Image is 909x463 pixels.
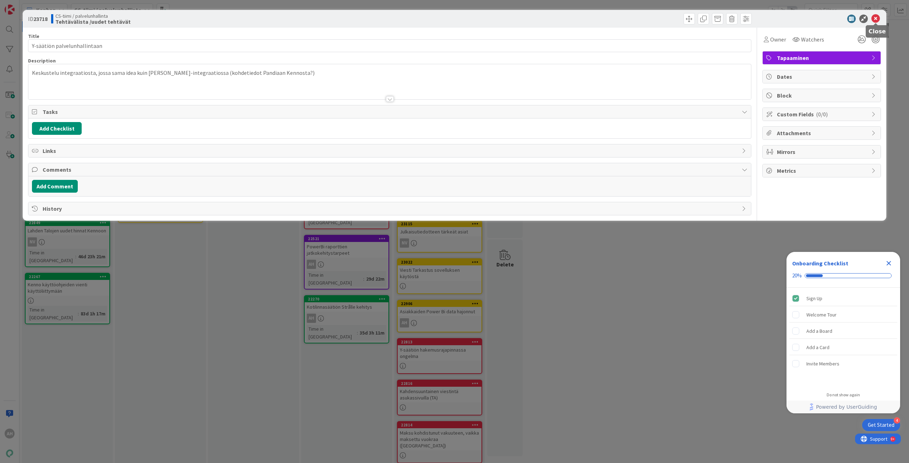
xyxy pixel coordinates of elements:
span: Owner [770,35,786,44]
span: Attachments [777,129,868,137]
span: Watchers [801,35,824,44]
span: Powered by UserGuiding [816,403,877,411]
div: Footer [786,401,900,413]
div: Get Started [868,421,894,429]
div: Add a Card [806,343,829,352]
span: History [43,204,738,213]
div: Add a Card is incomplete. [789,340,897,355]
span: Metrics [777,166,868,175]
span: Dates [777,72,868,81]
span: Comments [43,165,738,174]
div: Welcome Tour is incomplete. [789,307,897,323]
div: Invite Members [806,359,839,368]
div: Close Checklist [883,258,894,269]
div: Add a Board is incomplete. [789,323,897,339]
span: Tasks [43,108,738,116]
div: 9+ [36,3,39,9]
div: Add a Board [806,327,832,335]
span: ID [28,15,48,23]
span: Support [15,1,32,10]
span: CS-tiimi / palvelunhallinta [55,13,131,19]
span: ( 0/0 ) [816,111,828,118]
div: Sign Up [806,294,822,303]
span: Mirrors [777,148,868,156]
span: Block [777,91,868,100]
div: Checklist progress: 20% [792,272,894,279]
label: Title [28,33,39,39]
div: 20% [792,272,802,279]
div: Open Get Started checklist, remaining modules: 4 [862,419,900,431]
div: Checklist Container [786,252,900,413]
div: Invite Members is incomplete. [789,356,897,371]
div: Welcome Tour [806,310,837,319]
div: Sign Up is complete. [789,291,897,306]
span: Description [28,57,56,64]
b: 23718 [33,15,48,22]
h5: Close [869,28,886,35]
a: Powered by UserGuiding [790,401,897,413]
div: 4 [894,417,900,424]
div: Checklist items [786,288,900,387]
div: Onboarding Checklist [792,259,848,268]
span: Tapaaminen [777,54,868,62]
span: Links [43,147,738,155]
span: Custom Fields [777,110,868,118]
input: type card name here... [28,39,751,52]
p: Keskustelu integraatiosta, jossa sama idea kuin [PERSON_NAME]-integraatiossa (kohdetiedot Pandiaa... [32,69,747,77]
div: Do not show again [827,392,860,398]
b: Tehtävälista /uudet tehtävät [55,19,131,24]
button: Add Checklist [32,122,82,135]
button: Add Comment [32,180,78,193]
